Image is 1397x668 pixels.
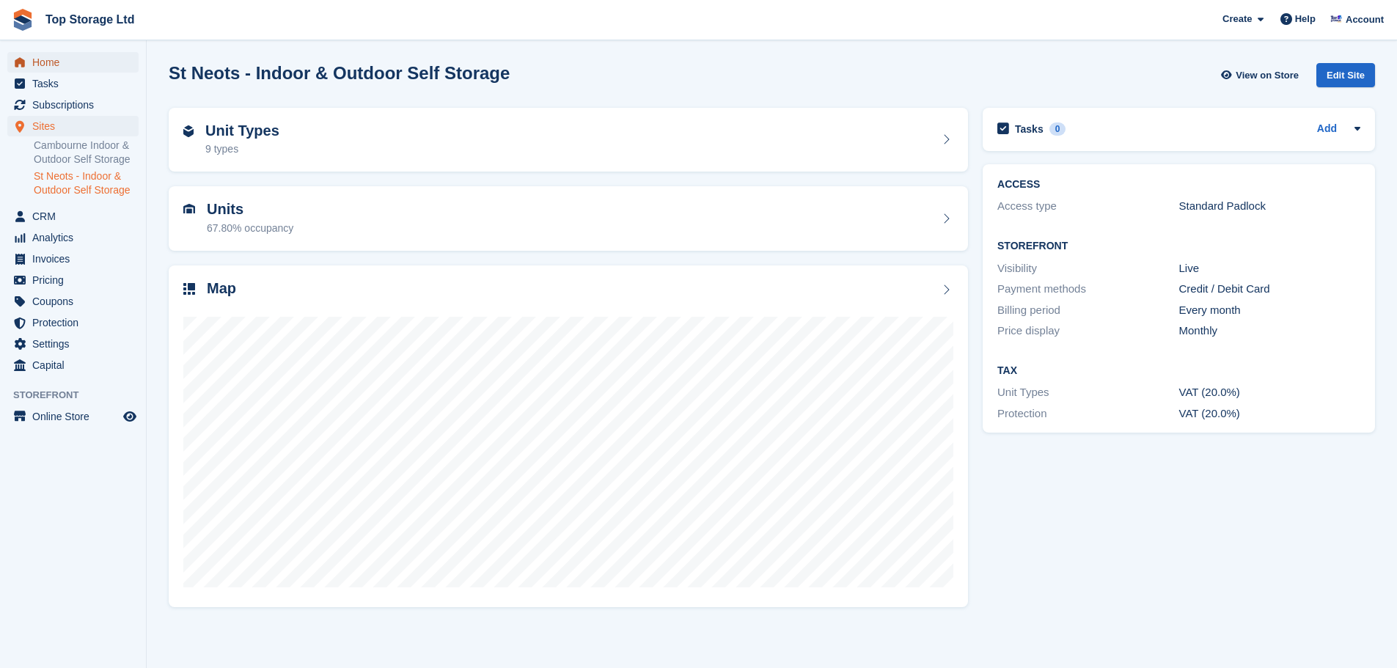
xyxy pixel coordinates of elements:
a: menu [7,270,139,290]
span: Pricing [32,270,120,290]
div: Visibility [997,260,1178,277]
h2: Map [207,280,236,297]
div: Monthly [1179,323,1360,339]
a: Unit Types 9 types [169,108,968,172]
a: St Neots - Indoor & Outdoor Self Storage [34,169,139,197]
div: Live [1179,260,1360,277]
a: menu [7,116,139,136]
h2: Tasks [1015,122,1044,136]
span: Invoices [32,249,120,269]
div: 9 types [205,142,279,157]
span: Protection [32,312,120,333]
a: Top Storage Ltd [40,7,140,32]
a: menu [7,227,139,248]
a: menu [7,334,139,354]
a: Add [1317,121,1337,138]
div: 0 [1049,122,1066,136]
img: stora-icon-8386f47178a22dfd0bd8f6a31ec36ba5ce8667c1dd55bd0f319d3a0aa187defe.svg [12,9,34,31]
a: menu [7,406,139,427]
a: View on Store [1219,63,1305,87]
div: Payment methods [997,281,1178,298]
a: menu [7,291,139,312]
a: menu [7,73,139,94]
div: Access type [997,198,1178,215]
a: Preview store [121,408,139,425]
span: Help [1295,12,1316,26]
span: Tasks [32,73,120,94]
h2: Tax [997,365,1360,377]
span: Sites [32,116,120,136]
span: Account [1346,12,1384,27]
span: Online Store [32,406,120,427]
h2: ACCESS [997,179,1360,191]
a: menu [7,206,139,227]
a: menu [7,95,139,115]
div: Protection [997,405,1178,422]
a: menu [7,52,139,73]
span: View on Store [1236,68,1299,83]
div: Every month [1179,302,1360,319]
h2: St Neots - Indoor & Outdoor Self Storage [169,63,510,83]
div: Unit Types [997,384,1178,401]
div: Standard Padlock [1179,198,1360,215]
h2: Unit Types [205,122,279,139]
a: Cambourne Indoor & Outdoor Self Storage [34,139,139,166]
span: Settings [32,334,120,354]
img: map-icn-33ee37083ee616e46c38cad1a60f524a97daa1e2b2c8c0bc3eb3415660979fc1.svg [183,283,195,295]
img: unit-icn-7be61d7bf1b0ce9d3e12c5938cc71ed9869f7b940bace4675aadf7bd6d80202e.svg [183,204,195,214]
span: Create [1222,12,1252,26]
a: Map [169,265,968,608]
span: Capital [32,355,120,375]
img: Sam Topham [1329,12,1343,26]
div: Edit Site [1316,63,1375,87]
span: Subscriptions [32,95,120,115]
a: Units 67.80% occupancy [169,186,968,251]
div: Billing period [997,302,1178,319]
h2: Storefront [997,241,1360,252]
span: Storefront [13,388,146,403]
div: Price display [997,323,1178,339]
h2: Units [207,201,293,218]
span: Analytics [32,227,120,248]
div: 67.80% occupancy [207,221,293,236]
a: menu [7,312,139,333]
span: Coupons [32,291,120,312]
div: Credit / Debit Card [1179,281,1360,298]
div: VAT (20.0%) [1179,384,1360,401]
a: menu [7,355,139,375]
img: unit-type-icn-2b2737a686de81e16bb02015468b77c625bbabd49415b5ef34ead5e3b44a266d.svg [183,125,194,137]
span: CRM [32,206,120,227]
a: Edit Site [1316,63,1375,93]
span: Home [32,52,120,73]
a: menu [7,249,139,269]
div: VAT (20.0%) [1179,405,1360,422]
